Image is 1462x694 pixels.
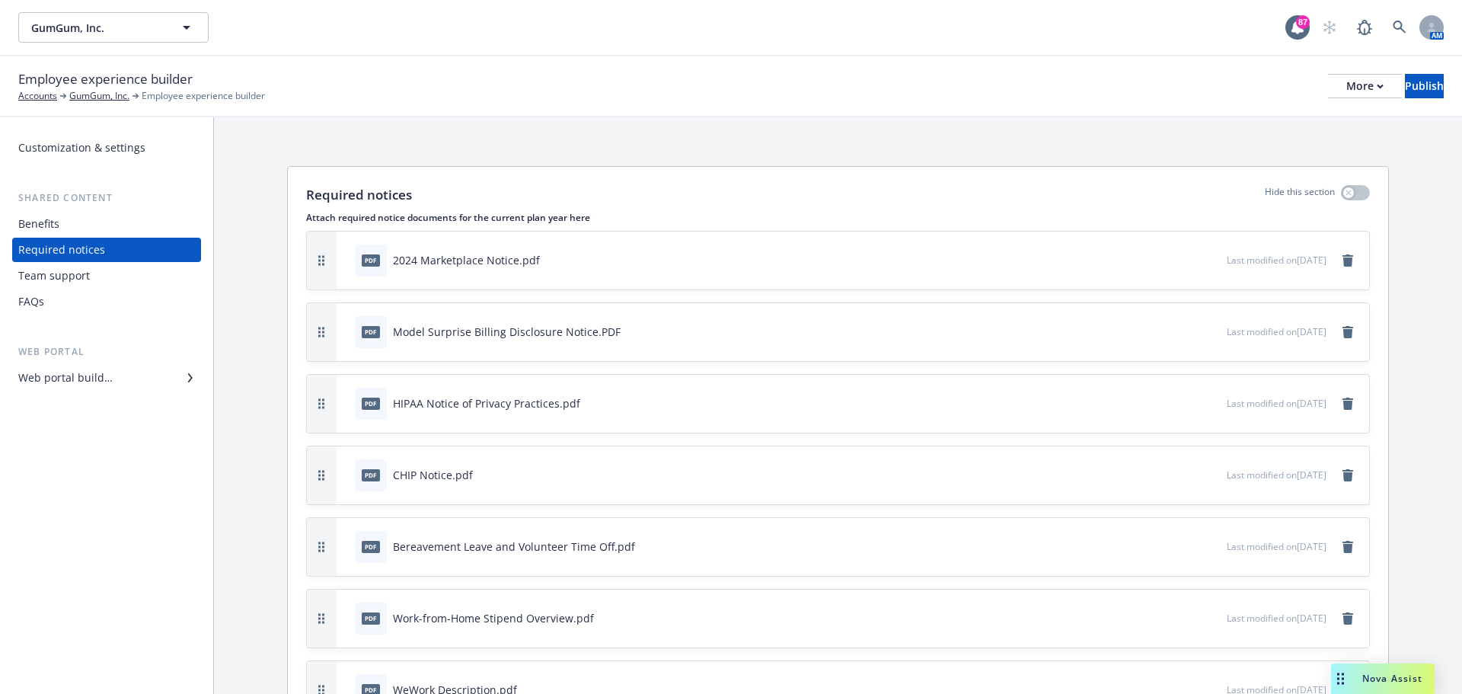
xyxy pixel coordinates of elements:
span: Last modified on [DATE] [1227,325,1326,338]
div: Bereavement Leave and Volunteer Time Off.pdf [393,539,635,555]
span: GumGum, Inc. [31,20,163,36]
p: Required notices [306,185,412,205]
a: Search [1384,12,1415,43]
button: preview file [1207,610,1221,626]
div: Model Surprise Billing Disclosure Notice.PDF [393,324,621,340]
div: Web portal builder [18,366,113,390]
a: GumGum, Inc. [69,89,129,103]
span: Last modified on [DATE] [1227,397,1326,410]
button: GumGum, Inc. [18,12,209,43]
button: preview file [1207,324,1221,340]
button: More [1328,74,1402,98]
div: Benefits [18,212,59,236]
span: Nova Assist [1362,672,1422,685]
button: preview file [1207,395,1221,411]
span: Last modified on [DATE] [1227,254,1326,267]
button: download file [1183,395,1195,411]
div: Publish [1405,75,1444,98]
div: Web portal [12,344,201,360]
span: Last modified on [DATE] [1227,469,1326,481]
div: HIPAA Notice of Privacy Practices.pdf [393,395,580,411]
div: 2024 Marketplace Notice.pdf [393,252,540,268]
span: PDF [362,326,380,337]
span: pdf [362,254,380,266]
a: FAQs [12,289,201,314]
span: Employee experience builder [142,89,265,103]
span: pdf [362,541,380,552]
span: Employee experience builder [18,69,193,89]
div: Customization & settings [18,136,145,160]
a: remove [1339,466,1357,485]
div: Required notices [18,238,105,262]
button: preview file [1207,539,1221,555]
a: remove [1339,609,1357,628]
a: remove [1339,251,1357,270]
p: Attach required notice documents for the current plan year here [306,211,1370,224]
div: CHIP Notice.pdf [393,467,473,483]
button: Publish [1405,74,1444,98]
span: pdf [362,469,380,481]
a: Start snowing [1314,12,1345,43]
button: download file [1183,467,1195,483]
span: Last modified on [DATE] [1227,612,1326,625]
a: Report a Bug [1349,12,1380,43]
a: Accounts [18,89,57,103]
div: Drag to move [1331,664,1350,694]
a: Customization & settings [12,136,201,160]
a: remove [1339,538,1357,556]
div: 87 [1296,15,1310,29]
button: download file [1183,539,1195,555]
button: download file [1183,252,1195,268]
button: download file [1183,324,1195,340]
a: Team support [12,264,201,288]
div: Team support [18,264,90,288]
button: preview file [1207,252,1221,268]
div: More [1346,75,1384,98]
button: preview file [1207,467,1221,483]
span: pdf [362,612,380,624]
button: Nova Assist [1331,664,1435,694]
a: Required notices [12,238,201,262]
div: FAQs [18,289,44,314]
span: pdf [362,398,380,409]
div: Shared content [12,190,201,206]
p: Hide this section [1265,185,1335,205]
div: Work-from-Home Stipend Overview.pdf [393,610,594,626]
a: Web portal builder [12,366,201,390]
a: Benefits [12,212,201,236]
button: download file [1183,610,1195,626]
span: Last modified on [DATE] [1227,540,1326,553]
a: remove [1339,395,1357,413]
a: remove [1339,323,1357,341]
